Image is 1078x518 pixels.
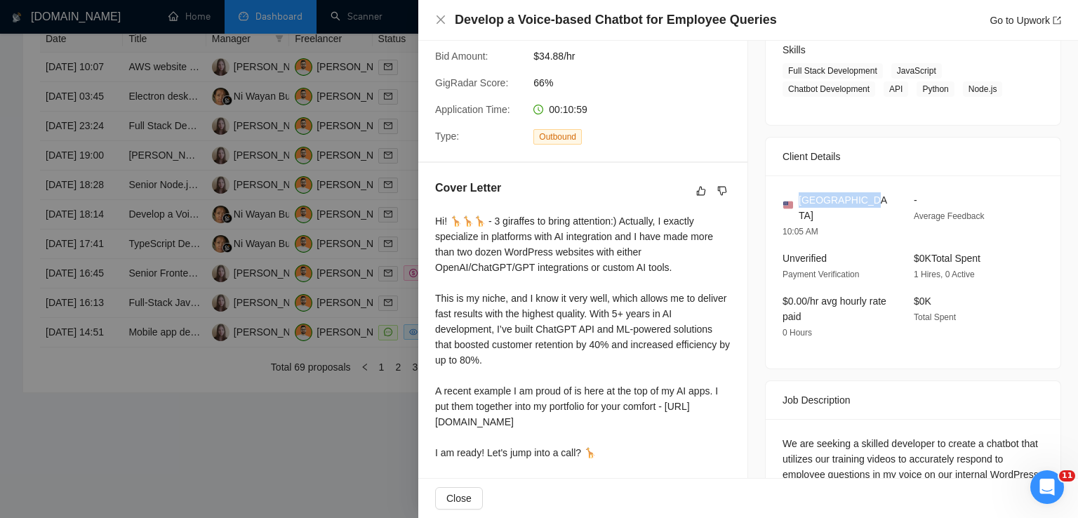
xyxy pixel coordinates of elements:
span: [GEOGRAPHIC_DATA] [799,192,891,223]
span: JavaScript [891,63,942,79]
h4: Develop a Voice-based Chatbot for Employee Queries [455,11,777,29]
span: Python [917,81,954,97]
span: GigRadar Score: [435,77,508,88]
span: $0.00/hr avg hourly rate paid [783,295,886,322]
span: Full Stack Development [783,63,883,79]
span: Bid Amount: [435,51,488,62]
button: dislike [714,182,731,199]
span: Outbound [533,129,582,145]
button: Close [435,487,483,510]
h5: Cover Letter [435,180,501,197]
span: 10:05 AM [783,227,818,237]
span: close [435,14,446,25]
span: Close [446,491,472,506]
span: API [884,81,908,97]
span: Payment Verification [783,270,859,279]
span: 0 Hours [783,328,812,338]
span: dislike [717,185,727,197]
span: clock-circle [533,105,543,114]
span: Chatbot Development [783,81,875,97]
span: - [914,194,917,206]
span: 00:10:59 [549,104,587,115]
img: 🇺🇸 [783,200,793,210]
div: Hi! 🦒🦒🦒 - 3 giraffes to bring attention:) Actually, I exactly specialize in platforms with AI int... [435,213,731,491]
span: $34.88/hr [533,48,744,64]
span: export [1053,16,1061,25]
span: 1 Hires, 0 Active [914,270,975,279]
span: Total Spent [914,312,956,322]
a: Go to Upworkexport [990,15,1061,26]
span: 11 [1059,470,1075,482]
span: Unverified [783,253,827,264]
iframe: Intercom live chat [1030,470,1064,504]
span: Node.js [963,81,1003,97]
span: Application Time: [435,104,510,115]
span: 66% [533,75,744,91]
span: Skills [783,44,806,55]
span: Type: [435,131,459,142]
div: Job Description [783,381,1044,419]
span: $0K Total Spent [914,253,980,264]
button: Close [435,14,446,26]
span: Average Feedback [914,211,985,221]
span: $0K [914,295,931,307]
div: Client Details [783,138,1044,175]
span: like [696,185,706,197]
button: like [693,182,710,199]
